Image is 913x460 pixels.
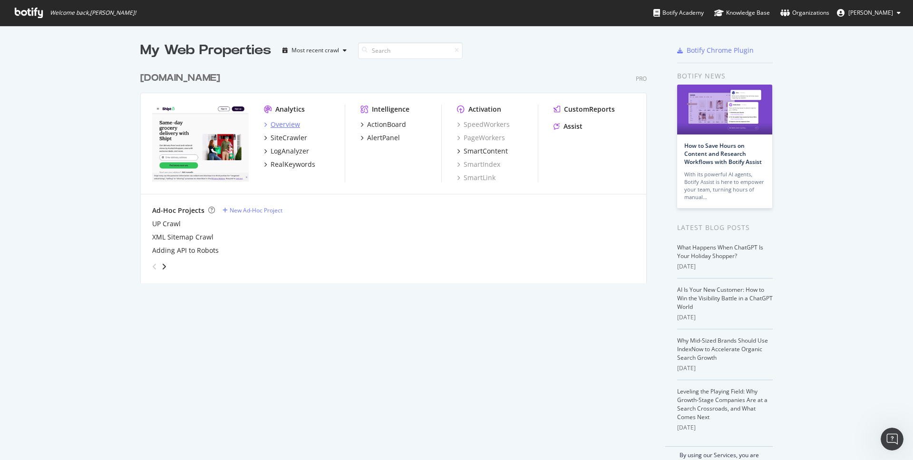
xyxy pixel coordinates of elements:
div: Botify news [677,71,773,81]
div: SmartContent [464,146,508,156]
div: Activation [468,105,501,114]
a: Why Mid-Sized Brands Should Use IndexNow to Accelerate Organic Search Growth [677,336,768,362]
button: Most recent crawl [279,43,350,58]
a: Botify Chrome Plugin [677,46,754,55]
a: Adding API to Robots [152,246,219,255]
a: [DOMAIN_NAME] [140,71,224,85]
a: RealKeywords [264,160,315,169]
iframe: Intercom live chat [881,428,903,450]
div: My Web Properties [140,41,271,60]
a: SiteCrawler [264,133,307,143]
a: Leveling the Playing Field: Why Growth-Stage Companies Are at a Search Crossroads, and What Comes... [677,387,767,421]
a: SpeedWorkers [457,120,510,129]
div: angle-left [148,259,161,274]
div: Intelligence [372,105,409,114]
div: LogAnalyzer [271,146,309,156]
div: angle-right [161,262,167,271]
a: New Ad-Hoc Project [223,206,282,214]
div: Most recent crawl [291,48,339,53]
a: Overview [264,120,300,129]
div: Latest Blog Posts [677,222,773,233]
a: SmartContent [457,146,508,156]
div: ActionBoard [367,120,406,129]
div: Ad-Hoc Projects [152,206,204,215]
a: UP Crawl [152,219,181,229]
div: Assist [563,122,583,131]
div: Botify Academy [653,8,704,18]
a: XML Sitemap Crawl [152,232,214,242]
div: [DATE] [677,262,773,271]
a: AI Is Your New Customer: How to Win the Visibility Battle in a ChatGPT World [677,286,773,311]
div: Knowledge Base [714,8,770,18]
a: SmartIndex [457,160,500,169]
div: [DOMAIN_NAME] [140,71,220,85]
div: With its powerful AI agents, Botify Assist is here to empower your team, turning hours of manual… [684,171,765,201]
a: SmartLink [457,173,495,182]
div: [DATE] [677,313,773,322]
a: AlertPanel [360,133,400,143]
div: Analytics [275,105,305,114]
div: New Ad-Hoc Project [230,206,282,214]
input: Search [358,42,463,59]
a: Assist [554,122,583,131]
a: LogAnalyzer [264,146,309,156]
a: What Happens When ChatGPT Is Your Holiday Shopper? [677,243,763,260]
a: ActionBoard [360,120,406,129]
img: How to Save Hours on Content and Research Workflows with Botify Assist [677,85,772,134]
div: CustomReports [564,105,615,114]
div: SiteCrawler [271,133,307,143]
div: Pro [636,75,647,83]
div: grid [140,60,654,283]
a: CustomReports [554,105,615,114]
a: How to Save Hours on Content and Research Workflows with Botify Assist [684,142,762,166]
div: [DATE] [677,364,773,373]
a: PageWorkers [457,133,505,143]
span: Lexi Berg [848,9,893,17]
div: Botify Chrome Plugin [687,46,754,55]
div: Overview [271,120,300,129]
div: RealKeywords [271,160,315,169]
span: Welcome back, [PERSON_NAME] ! [50,9,136,17]
img: www.shipt.com [152,105,249,182]
div: [DATE] [677,423,773,432]
div: AlertPanel [367,133,400,143]
button: [PERSON_NAME] [829,5,908,20]
div: Organizations [780,8,829,18]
